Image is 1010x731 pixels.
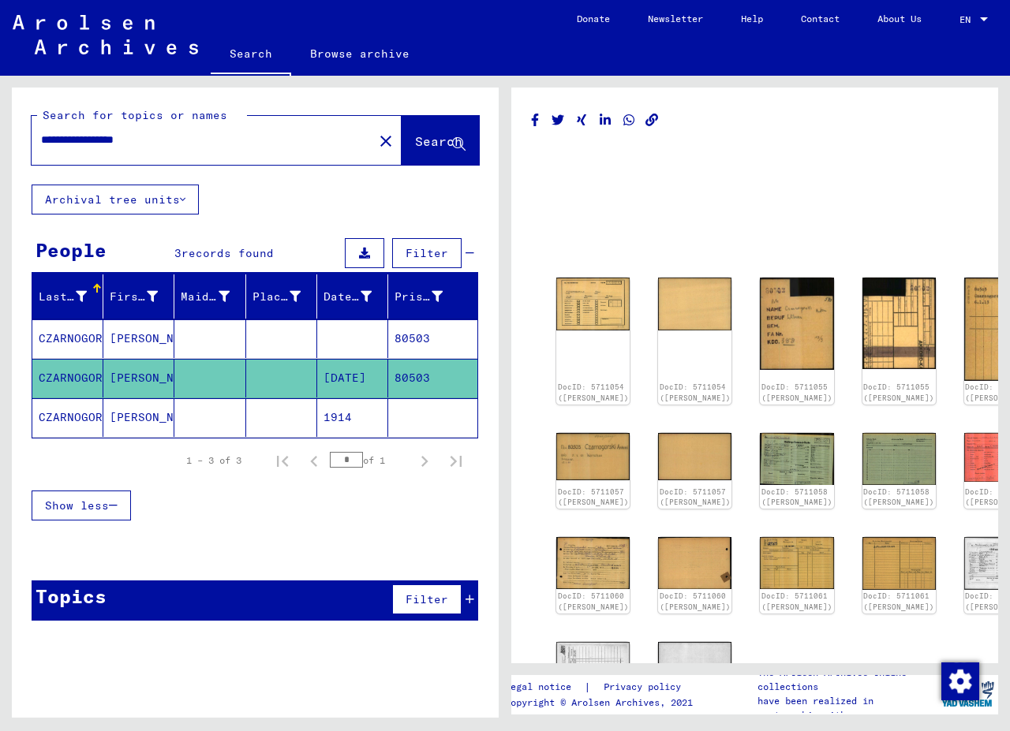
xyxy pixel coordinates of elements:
[660,591,731,611] a: DocID: 5711060 ([PERSON_NAME])
[938,674,997,714] img: yv_logo.png
[252,284,320,309] div: Place of Birth
[761,591,832,611] a: DocID: 5711061 ([PERSON_NAME])
[863,487,934,507] a: DocID: 5711058 ([PERSON_NAME])
[395,284,462,309] div: Prisoner #
[110,284,178,309] div: First Name
[317,398,388,437] mat-cell: 1914
[941,662,979,700] img: Change consent
[505,696,700,710] p: Copyright © Arolsen Archives, 2021
[658,537,731,588] img: 002.jpg
[32,185,199,214] button: Archival tree units
[43,108,227,122] mat-label: Search for topics or names
[556,642,630,694] img: 001.jpg
[941,662,978,699] div: Change consent
[556,433,630,480] img: 001.jpg
[388,319,477,358] mat-cell: 80503
[317,359,388,397] mat-cell: [DATE]
[39,284,107,309] div: Last Name
[658,433,731,480] img: 002.jpg
[863,382,934,402] a: DocID: 5711055 ([PERSON_NAME])
[757,666,937,694] p: The Arolsen Archives online collections
[760,537,833,589] img: 001.jpg
[317,274,388,319] mat-header-cell: Date of Birth
[211,35,291,76] a: Search
[591,679,700,696] a: Privacy policy
[110,289,158,305] div: First Name
[406,246,448,260] span: Filter
[103,398,174,437] mat-cell: [PERSON_NAME]
[246,274,317,319] mat-header-cell: Place of Birth
[298,445,330,476] button: Previous page
[32,398,103,437] mat-cell: CZARNOGORSKI
[32,490,131,520] button: Show less
[103,319,174,358] mat-cell: [PERSON_NAME]
[556,278,630,330] img: 001.jpg
[862,433,936,485] img: 002.jpg
[558,487,629,507] a: DocID: 5711057 ([PERSON_NAME])
[103,359,174,397] mat-cell: [PERSON_NAME]
[324,284,391,309] div: Date of Birth
[660,382,731,402] a: DocID: 5711054 ([PERSON_NAME])
[505,679,700,696] div: |
[760,433,833,485] img: 001.jpg
[558,382,629,402] a: DocID: 5711054 ([PERSON_NAME])
[644,110,660,130] button: Copy link
[324,289,372,305] div: Date of Birth
[32,319,103,358] mat-cell: CZARNOGORSKI
[757,694,937,722] p: have been realized in partnership with
[388,274,477,319] mat-header-cell: Prisoner #
[409,445,440,476] button: Next page
[181,289,229,305] div: Maiden Name
[103,274,174,319] mat-header-cell: First Name
[32,274,103,319] mat-header-cell: Last Name
[862,278,936,369] img: 002.jpg
[330,453,409,468] div: of 1
[760,278,833,370] img: 001.jpg
[761,487,832,507] a: DocID: 5711058 ([PERSON_NAME])
[395,289,443,305] div: Prisoner #
[658,642,731,694] img: 002.jpg
[597,110,614,130] button: Share on LinkedIn
[267,445,298,476] button: First page
[863,591,934,611] a: DocID: 5711061 ([PERSON_NAME])
[558,591,629,611] a: DocID: 5711060 ([PERSON_NAME])
[392,584,462,614] button: Filter
[440,445,472,476] button: Last page
[174,274,245,319] mat-header-cell: Maiden Name
[186,453,241,468] div: 1 – 3 of 3
[621,110,638,130] button: Share on WhatsApp
[550,110,567,130] button: Share on Twitter
[32,359,103,397] mat-cell: CZARNOGORSKI
[556,537,630,589] img: 001.jpg
[36,582,107,610] div: Topics
[181,284,249,309] div: Maiden Name
[376,132,395,151] mat-icon: close
[392,238,462,268] button: Filter
[174,246,181,260] span: 3
[527,110,544,130] button: Share on Facebook
[658,278,731,330] img: 002.jpg
[39,289,87,305] div: Last Name
[181,246,274,260] span: records found
[291,35,428,73] a: Browse archive
[252,289,301,305] div: Place of Birth
[36,236,107,264] div: People
[415,133,462,149] span: Search
[402,116,479,165] button: Search
[505,679,584,696] a: Legal notice
[660,487,731,507] a: DocID: 5711057 ([PERSON_NAME])
[45,498,109,513] span: Show less
[862,537,936,590] img: 002.jpg
[406,592,448,606] span: Filter
[761,382,832,402] a: DocID: 5711055 ([PERSON_NAME])
[959,14,977,25] span: EN
[370,125,402,156] button: Clear
[574,110,590,130] button: Share on Xing
[13,15,198,54] img: Arolsen_neg.svg
[388,359,477,397] mat-cell: 80503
